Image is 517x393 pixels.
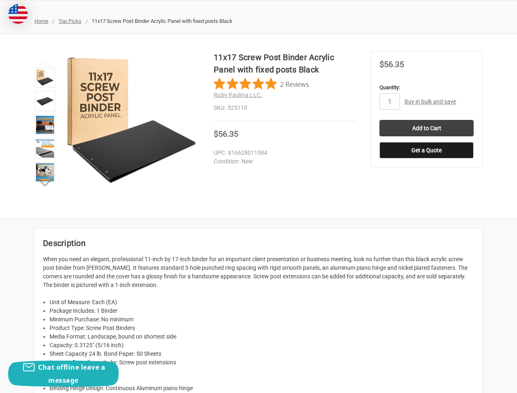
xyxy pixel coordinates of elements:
a: Buy in bulk and save [404,98,456,105]
li: Sheet Standard: 11" x 17" [50,375,474,384]
a: Ruby Paulina LLC. [214,92,262,98]
img: 11x17 Screw Post Binder Acrylic Panel with fixed posts Black [62,51,200,189]
img: 11x17 Screw Post Binder Acrylic Panel with fixed posts Black [36,92,54,110]
li: Minimum Purchase: No minimum [50,315,474,324]
span: $56.35 [379,59,404,69]
input: Add to Cart [379,120,474,136]
a: Top Picks [59,18,81,24]
span: 2 Reviews [280,78,309,90]
li: Media Format: Landscape, bound on shortest side [50,332,474,341]
button: Previous [33,55,58,72]
a: Home [34,18,48,24]
li: Binding Hinge Design: Continuous Aluminum piano hinge [50,384,474,393]
dd: 525110 [214,104,357,112]
li: Sheet Capacity 24 lb. Bond Paper: 50 Sheets [50,350,474,358]
li: Package Includes: 1 Binder [50,307,474,315]
button: Rated 5 out of 5 stars from 2 reviews. Jump to reviews. [214,78,309,90]
button: Chat offline leave a message [8,361,119,387]
img: duty and tax information for United States [8,4,28,24]
img: 11x17 Screw Post Binder Acrylic Panel with fixed posts Black [36,68,54,86]
span: 11x17 Screw Post Binder Acrylic Panel with fixed posts Black [92,18,233,24]
span: Chat offline leave a message [38,363,105,385]
dt: UPC: [214,149,226,157]
label: Quantity: [379,84,474,92]
li: Increase Page Capacity by: Screw post extensions [50,358,474,367]
h2: Description [43,237,474,249]
li: Unit of Measure: Each (EA) [50,298,474,307]
img: Ruby Paulina 11x17 1" Angle-D Ring, White Acrylic Binder (515180) [36,116,54,134]
button: Get a Quote [379,142,474,158]
img: 11x17 Screw Post Binder Acrylic Panel with fixed posts Black [36,140,54,158]
img: 11x17 Screw Post Binder Acrylic Panel with fixed posts Black [36,163,54,181]
li: Product Type: Screw Post Binders [50,324,474,332]
p: When you need an elegant, professional 11-inch by 17-inch binder for an important client presenta... [43,255,474,289]
dt: SKU: [214,104,226,112]
dt: Condition: [214,157,239,166]
h1: 11x17 Screw Post Binder Acrylic Panel with fixed posts Black [214,51,357,76]
li: Capacity: 0.3125" (5/16 inch) [50,341,474,350]
dd: 816628011584 [214,149,353,157]
li: Sheet Size: Tabloid / Ledger [50,367,474,375]
dd: New [214,157,353,166]
span: $56.35 [214,129,238,139]
button: Next [33,174,58,190]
